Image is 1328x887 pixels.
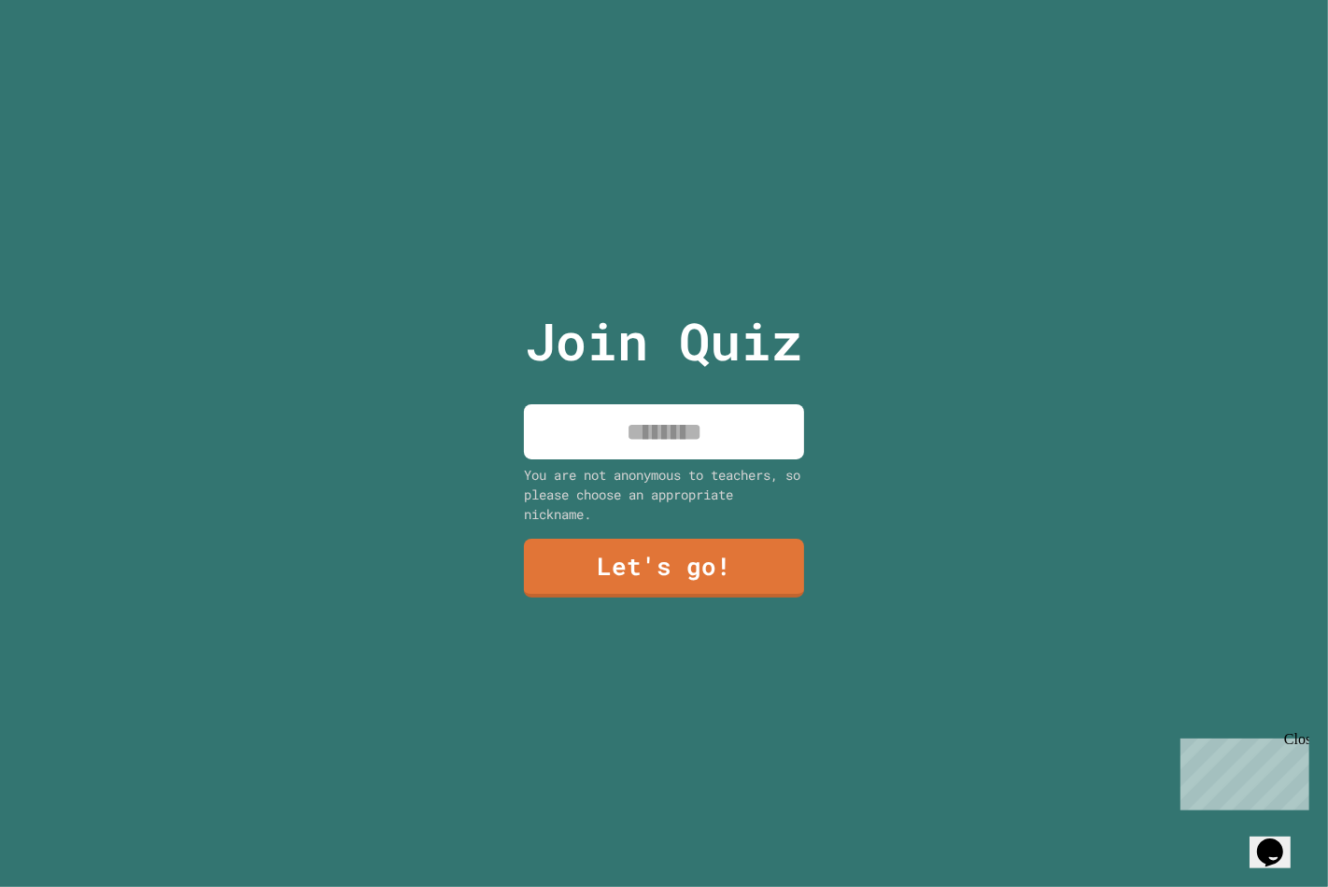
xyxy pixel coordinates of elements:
div: Chat with us now!Close [7,7,129,119]
a: Let's go! [524,539,804,598]
div: You are not anonymous to teachers, so please choose an appropriate nickname. [524,465,804,524]
iframe: chat widget [1250,812,1309,868]
p: Join Quiz [526,303,803,380]
iframe: chat widget [1173,731,1309,810]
